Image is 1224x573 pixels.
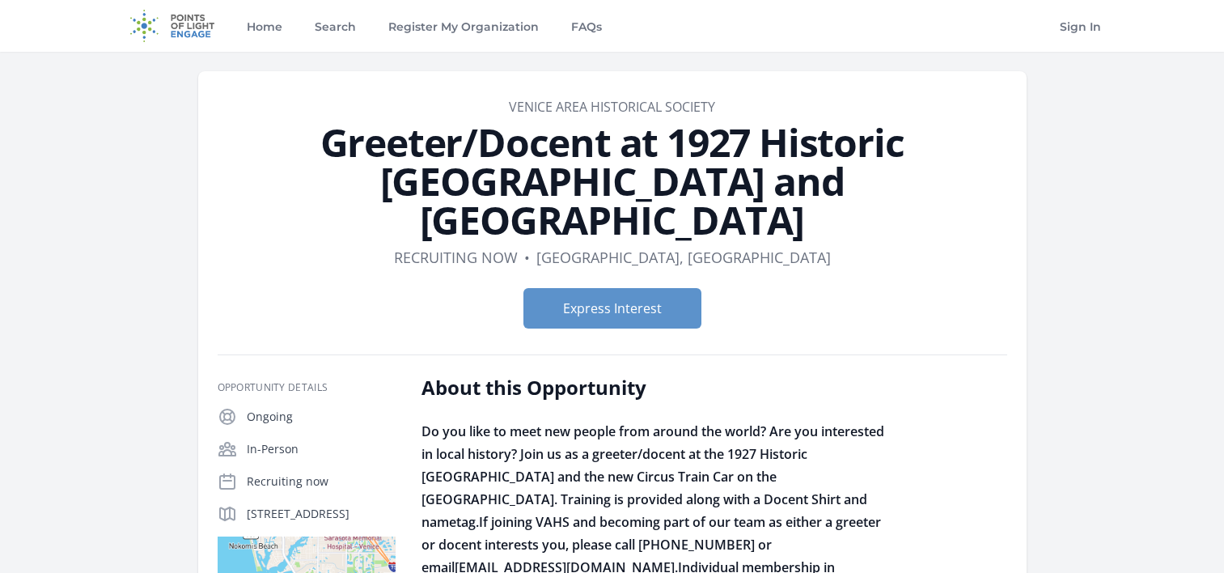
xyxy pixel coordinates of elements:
div: • [524,246,530,269]
a: VENICE AREA HISTORICAL SOCIETY [509,98,715,116]
strong: Do you like to meet new people from around the world? Are you interested in local history? Join u... [421,422,884,531]
p: [STREET_ADDRESS] [247,506,396,522]
p: Recruiting now [247,473,396,490]
dd: Recruiting now [394,246,518,269]
dd: [GEOGRAPHIC_DATA], [GEOGRAPHIC_DATA] [536,246,831,269]
h3: Opportunity Details [218,381,396,394]
button: Express Interest [523,288,701,329]
h2: About this Opportunity [421,375,895,401]
h1: Greeter/Docent at 1927 Historic [GEOGRAPHIC_DATA] and [GEOGRAPHIC_DATA] [218,123,1007,240]
p: Ongoing [247,409,396,425]
p: In-Person [247,441,396,457]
